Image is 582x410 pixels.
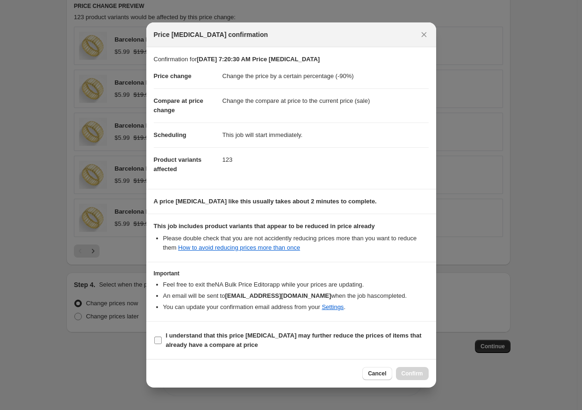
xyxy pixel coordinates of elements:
li: Feel free to exit the NA Bulk Price Editor app while your prices are updating. [163,280,429,289]
span: Price [MEDICAL_DATA] confirmation [154,30,268,39]
dd: Change the price by a certain percentage (-90%) [223,64,429,88]
dd: Change the compare at price to the current price (sale) [223,88,429,113]
button: Close [417,28,431,41]
dd: This job will start immediately. [223,122,429,147]
a: How to avoid reducing prices more than once [178,244,300,251]
b: [EMAIL_ADDRESS][DOMAIN_NAME] [225,292,331,299]
span: Price change [154,72,192,79]
a: Settings [322,303,344,310]
li: You can update your confirmation email address from your . [163,302,429,312]
button: Cancel [362,367,392,380]
h3: Important [154,270,429,277]
span: Scheduling [154,131,187,138]
span: Compare at price change [154,97,203,114]
li: Please double check that you are not accidently reducing prices more than you want to reduce them [163,234,429,252]
p: Confirmation for [154,55,429,64]
b: This job includes product variants that appear to be reduced in price already [154,223,375,230]
dd: 123 [223,147,429,172]
b: I understand that this price [MEDICAL_DATA] may further reduce the prices of items that already h... [166,332,422,348]
span: Cancel [368,370,386,377]
span: Product variants affected [154,156,202,173]
b: A price [MEDICAL_DATA] like this usually takes about 2 minutes to complete. [154,198,377,205]
li: An email will be sent to when the job has completed . [163,291,429,301]
b: [DATE] 7:20:30 AM Price [MEDICAL_DATA] [197,56,320,63]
